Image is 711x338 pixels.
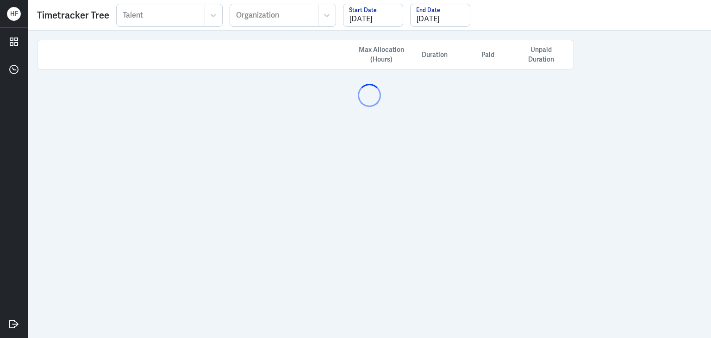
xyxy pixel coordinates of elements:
input: End Date [411,4,470,26]
div: Paid [458,50,518,60]
span: Duration [422,50,448,60]
span: Unpaid Duration [518,45,564,64]
div: H F [7,7,21,21]
input: Start Date [343,4,403,26]
div: Max Allocation (Hours) [351,45,412,64]
div: Timetracker Tree [37,8,109,22]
